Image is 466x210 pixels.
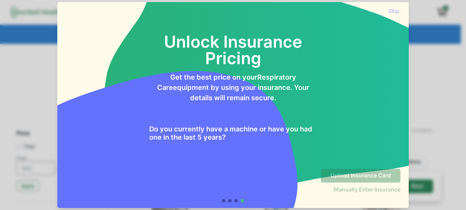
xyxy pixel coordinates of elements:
[149,72,317,103] p: Get the best price on your Respiratory Care equipment by using your insurance. Your details will ...
[149,17,317,67] h2: Unlock Insurance Pricing
[149,125,317,141] h2: Do you currently have a machine or have you had one in the last 5 years?
[330,172,391,179] p: Upload Insurance Card
[334,186,400,193] button: Manually Enter Insurance
[387,8,400,14] button: Skip
[321,169,400,183] button: Upload Insurance Card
